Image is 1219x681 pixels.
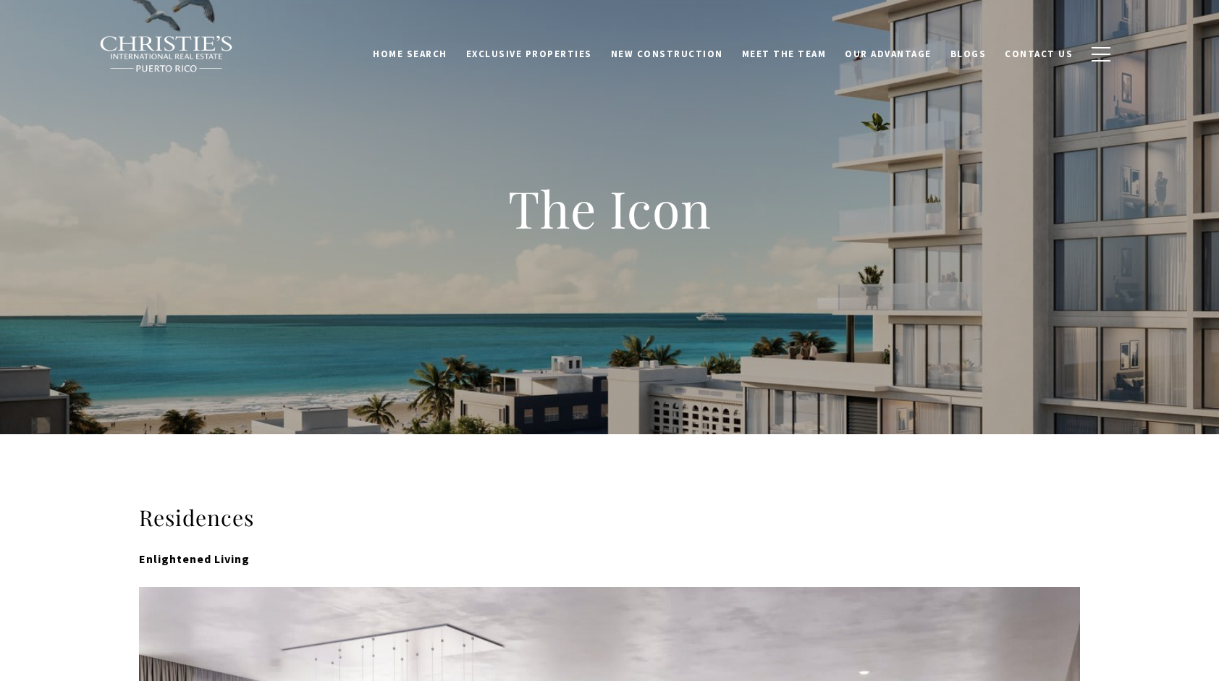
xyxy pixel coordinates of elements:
a: Exclusive Properties [457,40,602,67]
img: Christie's International Real Estate black text logo [99,35,234,73]
h1: The Icon [320,177,899,240]
a: Our Advantage [835,40,941,67]
a: Meet the Team [733,40,836,67]
span: Our Advantage [845,47,932,59]
a: New Construction [602,40,733,67]
a: Home Search [363,40,457,67]
h3: Residences [139,504,1080,532]
span: Blogs [950,47,987,59]
span: New Construction [611,47,723,59]
span: Contact Us [1005,47,1073,59]
a: Blogs [941,40,996,67]
span: Exclusive Properties [466,47,592,59]
strong: Enlightened Living [139,551,250,566]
